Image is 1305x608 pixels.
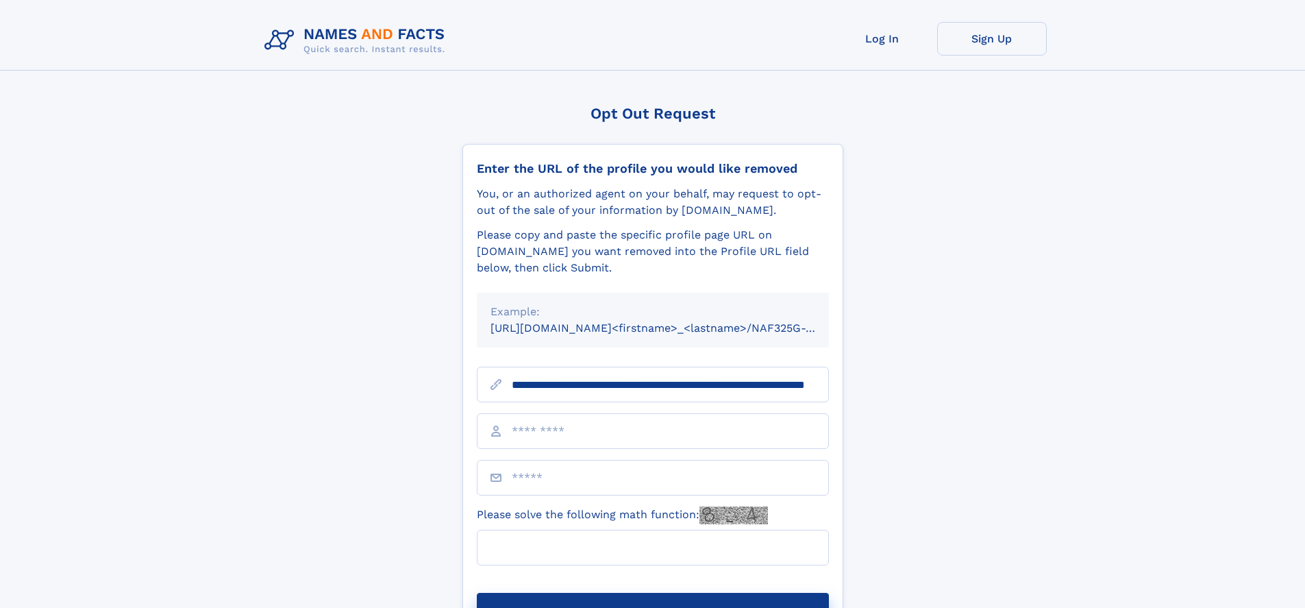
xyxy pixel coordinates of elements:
div: Please copy and paste the specific profile page URL on [DOMAIN_NAME] you want removed into the Pr... [477,227,829,276]
a: Log In [828,22,937,56]
a: Sign Up [937,22,1047,56]
div: Opt Out Request [462,105,843,122]
img: Logo Names and Facts [259,22,456,59]
div: Enter the URL of the profile you would like removed [477,161,829,176]
small: [URL][DOMAIN_NAME]<firstname>_<lastname>/NAF325G-xxxxxxxx [490,321,855,335]
label: Please solve the following math function: [477,507,768,524]
div: You, or an authorized agent on your behalf, may request to opt-out of the sale of your informatio... [477,186,829,219]
div: Example: [490,304,815,320]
